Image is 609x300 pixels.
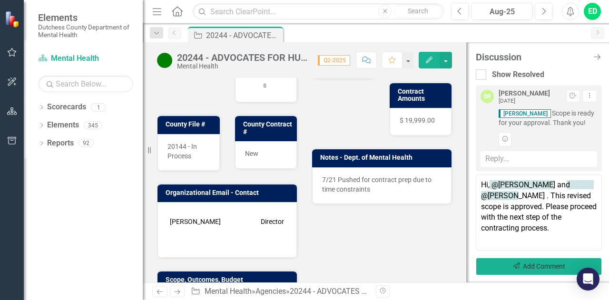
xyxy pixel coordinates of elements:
div: » » [191,286,369,297]
h3: Scope, Outcomes, Budget [166,276,292,283]
div: Discussion [476,52,588,62]
td: Director [258,210,335,233]
span: Scope is ready for your approval. Thank you! [499,108,597,127]
small: [DATE] [499,97,515,104]
img: Active [157,53,172,68]
textarea: Hi, @[PERSON_NAME] and @[PERSON_NAME] . This revised scope is approved. Please proceed with the n... [476,174,602,251]
input: Search Below... [38,76,133,92]
button: Aug-25 [471,3,532,20]
input: Search ClearPoint... [193,3,444,20]
div: 20244 - ADVOCATES FOR HUMAN POTENTIAL, INC. - WRAP Training [206,29,281,41]
div: Aug-25 [475,6,529,18]
button: Search [394,5,442,18]
span: Elements [38,12,133,23]
div: Reply... [481,151,597,167]
h3: Contract Amounts [398,88,447,103]
img: ClearPoint Strategy [5,11,21,28]
a: Elements [47,120,79,131]
a: Agencies [255,287,286,296]
div: 20244 - ADVOCATES FOR HUMAN POTENTIAL, INC. - WRAP Training [290,287,520,296]
div: 345 [84,121,102,129]
span: Q2-2025 [318,55,350,66]
button: ED [584,3,601,20]
div: Mental Health [177,63,308,70]
div: [PERSON_NAME] [499,90,550,97]
div: 92 [79,139,94,147]
span: Search [408,7,428,15]
a: Mental Health [38,53,133,64]
div: Open Intercom Messenger [577,268,599,290]
a: Reports [47,138,74,149]
a: Mental Health [205,287,252,296]
td: [PERSON_NAME] [167,210,258,233]
div: 1 [91,103,106,111]
h3: County File # [166,121,215,128]
button: Add Comment [476,258,602,275]
small: Dutchess County Department of Mental Health [38,23,133,39]
span: New [245,150,258,157]
h3: County Contract # [243,121,293,135]
h3: Organizational Email - Contact [166,189,292,196]
h3: Notes - Dept. of Mental Health [320,154,447,161]
a: Scorecards [47,102,86,113]
div: 20244 - ADVOCATES FOR HUMAN POTENTIAL, INC. - WRAP Training [177,52,308,63]
span: $ 19,999.00 [400,116,435,124]
span: 20144 - In Process [167,143,197,160]
div: DR [481,90,494,103]
span: [PERSON_NAME] [499,109,551,118]
p: 7/21 Pushed for contract prep due to time constraints [322,175,442,194]
div: Show Resolved [492,69,544,80]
